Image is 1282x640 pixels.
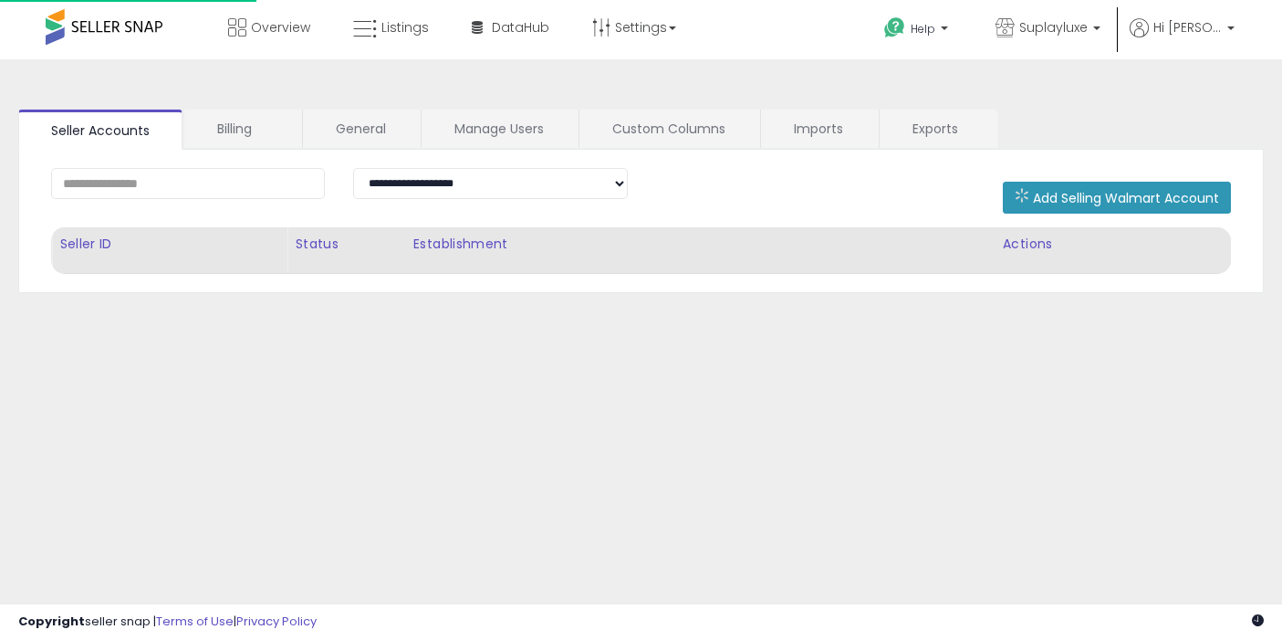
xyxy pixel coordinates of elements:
[883,16,906,39] i: Get Help
[18,110,182,150] a: Seller Accounts
[579,110,758,148] a: Custom Columns
[761,110,877,148] a: Imports
[1130,18,1235,59] a: Hi [PERSON_NAME]
[251,18,310,37] span: Overview
[1033,189,1219,207] span: Add Selling Walmart Account
[381,18,429,37] span: Listings
[413,235,987,254] div: Establishment
[492,18,549,37] span: DataHub
[236,613,317,630] a: Privacy Policy
[18,614,317,631] div: seller snap | |
[911,21,935,37] span: Help
[1003,182,1231,214] button: Add Selling Walmart Account
[880,110,996,148] a: Exports
[184,110,300,148] a: Billing
[1003,235,1223,254] div: Actions
[59,235,279,254] div: Seller ID
[870,3,966,59] a: Help
[1153,18,1222,37] span: Hi [PERSON_NAME]
[422,110,577,148] a: Manage Users
[156,613,234,630] a: Terms of Use
[1019,18,1088,37] span: Suplayluxe
[18,613,85,630] strong: Copyright
[295,235,397,254] div: Status
[303,110,419,148] a: General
